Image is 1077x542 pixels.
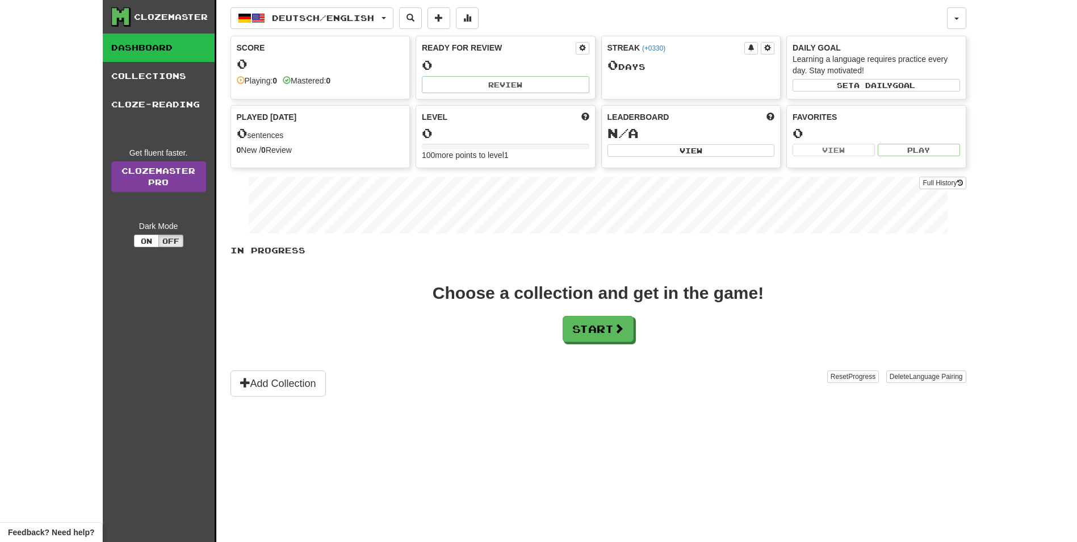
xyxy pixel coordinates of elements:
div: 0 [237,57,404,71]
button: View [793,144,875,156]
button: Add Collection [231,370,326,397]
strong: 0 [326,76,330,85]
button: Deutsch/English [231,7,393,29]
span: Progress [848,373,875,381]
button: Off [158,235,183,247]
span: Language Pairing [909,373,962,381]
a: Collections [103,62,215,90]
button: DeleteLanguage Pairing [886,370,966,383]
div: Streak [607,42,745,53]
div: Playing: [237,75,278,86]
button: On [134,235,159,247]
div: New / Review [237,144,404,156]
div: Clozemaster [134,11,208,23]
div: Day s [607,58,775,73]
span: Score more points to level up [581,111,589,123]
span: Open feedback widget [8,527,94,538]
strong: 0 [237,145,241,155]
button: Full History [919,177,966,189]
div: sentences [237,126,404,141]
button: View [607,144,775,157]
div: Learning a language requires practice every day. Stay motivated! [793,53,960,76]
div: 100 more points to level 1 [422,149,589,161]
strong: 0 [261,145,266,155]
div: 0 [422,126,589,140]
button: Play [878,144,960,156]
button: Add sentence to collection [428,7,450,29]
div: Get fluent faster. [111,147,206,159]
div: Daily Goal [793,42,960,53]
span: Deutsch / English [272,13,374,23]
span: 0 [607,57,618,73]
button: Review [422,76,589,93]
div: Mastered: [283,75,330,86]
span: Level [422,111,447,123]
p: In Progress [231,245,966,256]
span: This week in points, UTC [766,111,774,123]
div: Score [237,42,404,53]
button: Start [563,316,634,342]
a: ClozemasterPro [111,161,206,192]
strong: 0 [273,76,277,85]
span: 0 [237,125,248,141]
div: 0 [793,126,960,140]
div: Ready for Review [422,42,576,53]
div: Favorites [793,111,960,123]
a: (+0330) [642,44,665,52]
div: Dark Mode [111,220,206,232]
button: ResetProgress [827,370,879,383]
button: More stats [456,7,479,29]
div: 0 [422,58,589,72]
span: N/A [607,125,639,141]
button: Search sentences [399,7,422,29]
a: Dashboard [103,34,215,62]
span: Leaderboard [607,111,669,123]
span: Played [DATE] [237,111,297,123]
div: Choose a collection and get in the game! [433,285,764,302]
a: Cloze-Reading [103,90,215,119]
span: a daily [854,81,892,89]
button: Seta dailygoal [793,79,960,91]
